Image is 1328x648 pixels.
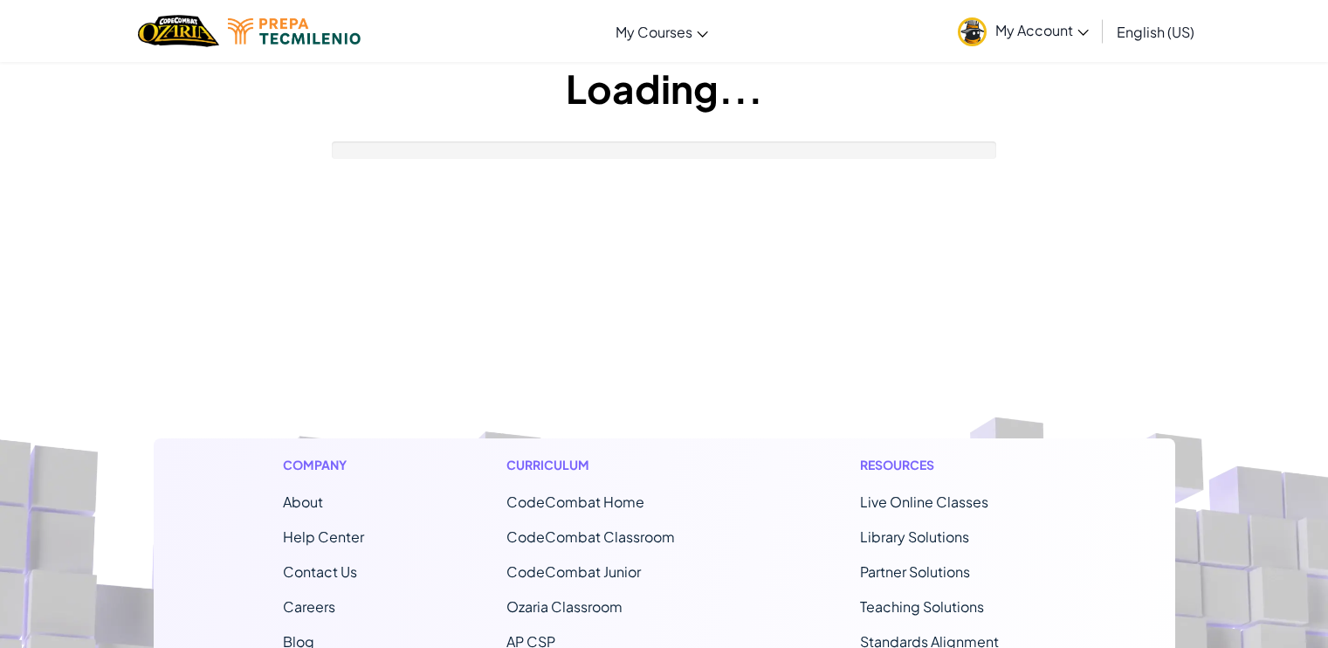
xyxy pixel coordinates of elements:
[607,8,717,55] a: My Courses
[138,13,219,49] img: Home
[958,17,987,46] img: avatar
[860,562,970,581] a: Partner Solutions
[283,597,335,616] a: Careers
[1108,8,1203,55] a: English (US)
[860,527,969,546] a: Library Solutions
[283,493,323,511] a: About
[995,21,1089,39] span: My Account
[283,456,364,474] h1: Company
[506,493,644,511] span: CodeCombat Home
[228,18,361,45] img: Tecmilenio logo
[283,562,357,581] span: Contact Us
[506,597,623,616] a: Ozaria Classroom
[860,493,988,511] a: Live Online Classes
[949,3,1097,59] a: My Account
[860,597,984,616] a: Teaching Solutions
[506,562,641,581] a: CodeCombat Junior
[616,23,692,41] span: My Courses
[506,527,675,546] a: CodeCombat Classroom
[860,456,1046,474] h1: Resources
[506,456,718,474] h1: Curriculum
[138,13,219,49] a: Ozaria by CodeCombat logo
[1117,23,1194,41] span: English (US)
[283,527,364,546] a: Help Center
